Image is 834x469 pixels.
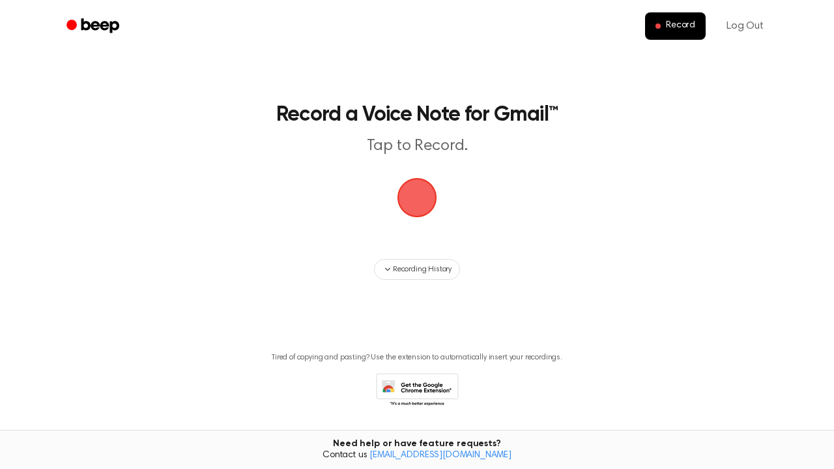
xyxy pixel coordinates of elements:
[167,136,667,157] p: Tap to Record.
[369,451,511,460] a: [EMAIL_ADDRESS][DOMAIN_NAME]
[666,20,695,32] span: Record
[8,450,826,462] span: Contact us
[713,10,777,42] a: Log Out
[645,12,706,40] button: Record
[393,264,452,275] span: Recording History
[397,178,437,217] img: Beep Logo
[57,14,131,39] a: Beep
[374,259,460,280] button: Recording History
[272,353,562,363] p: Tired of copying and pasting? Use the extension to automatically insert your recordings.
[141,104,693,125] h1: Record a Voice Note for Gmail™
